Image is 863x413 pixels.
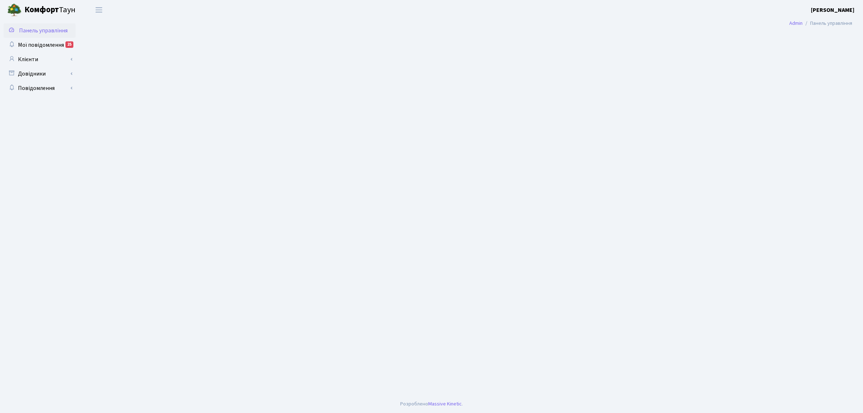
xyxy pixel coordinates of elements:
a: Admin [789,19,803,27]
li: Панель управління [803,19,852,27]
span: Мої повідомлення [18,41,64,49]
span: Панель управління [19,27,68,35]
a: Панель управління [4,23,76,38]
a: Мої повідомлення25 [4,38,76,52]
a: Клієнти [4,52,76,67]
a: Повідомлення [4,81,76,95]
button: Переключити навігацію [90,4,108,16]
img: logo.png [7,3,22,17]
b: Комфорт [24,4,59,15]
div: 25 [65,41,73,48]
span: Таун [24,4,76,16]
nav: breadcrumb [778,16,863,31]
a: Довідники [4,67,76,81]
div: Розроблено . [400,400,463,408]
a: Massive Kinetic [428,400,462,408]
a: [PERSON_NAME] [811,6,854,14]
